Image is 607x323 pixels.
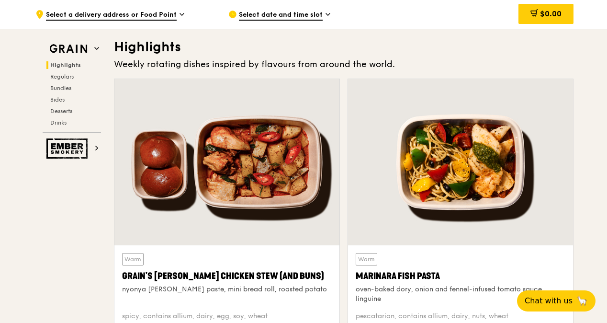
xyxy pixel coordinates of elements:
div: spicy, contains allium, dairy, egg, soy, wheat [122,311,332,321]
div: oven-baked dory, onion and fennel-infused tomato sauce, linguine [356,285,565,304]
span: 🦙 [576,295,588,307]
img: Grain web logo [46,40,90,58]
span: Regulars [50,73,74,80]
span: Select a delivery address or Food Point [46,10,177,21]
div: Grain's [PERSON_NAME] Chicken Stew (and buns) [122,269,332,283]
h3: Highlights [114,38,573,56]
div: pescatarian, contains allium, dairy, nuts, wheat [356,311,565,321]
span: Highlights [50,62,81,69]
span: $0.00 [540,9,562,18]
span: Sides [50,96,65,103]
div: Warm [122,253,144,265]
div: Weekly rotating dishes inspired by flavours from around the world. [114,58,573,71]
span: Bundles [50,85,71,92]
button: Chat with us🦙 [517,290,596,311]
div: nyonya [PERSON_NAME] paste, mini bread roll, roasted potato [122,285,332,294]
div: Warm [356,253,377,265]
div: Marinara Fish Pasta [356,269,565,283]
img: Ember Smokery web logo [46,138,90,159]
span: Select date and time slot [239,10,323,21]
span: Desserts [50,108,72,115]
span: Drinks [50,119,67,126]
span: Chat with us [525,295,573,307]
